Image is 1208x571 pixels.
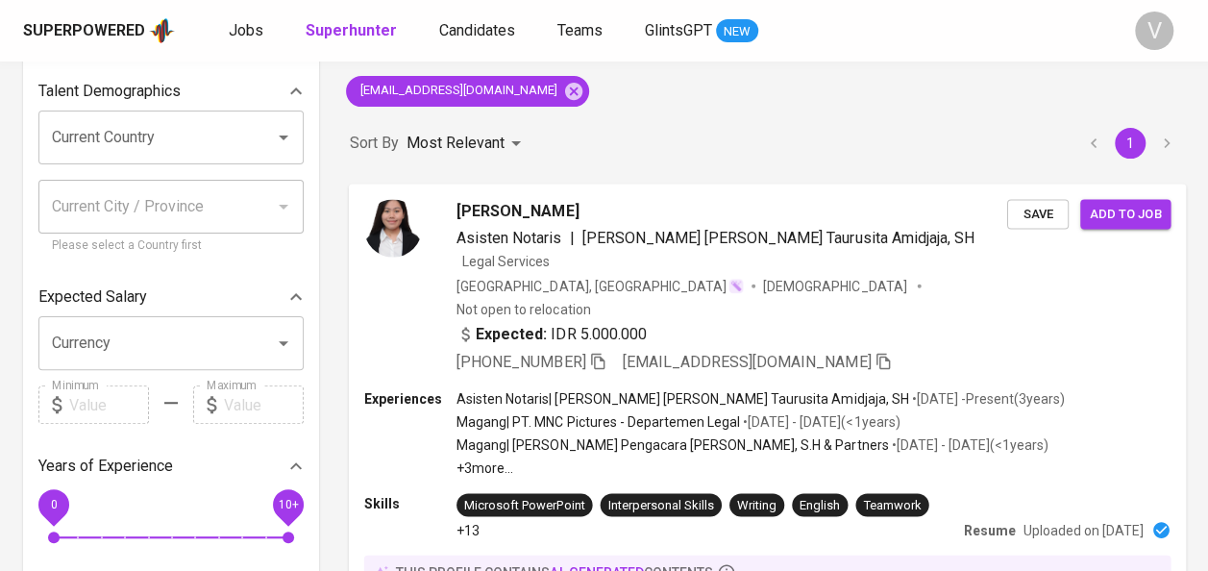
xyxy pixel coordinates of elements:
[38,285,147,309] p: Expected Salary
[1007,199,1069,229] button: Save
[645,19,758,43] a: GlintsGPT NEW
[557,21,603,39] span: Teams
[1115,128,1146,159] button: page 1
[740,412,900,432] p: • [DATE] - [DATE] ( <1 years )
[464,496,584,514] div: Microsoft PowerPoint
[364,199,422,257] img: 8348cd8f86e6eff5da22f73124917353.jpeg
[1075,128,1185,159] nav: pagination navigation
[38,72,304,111] div: Talent Demographics
[350,132,399,155] p: Sort By
[456,322,647,345] div: IDR 5.000.000
[462,253,550,268] span: Legal Services
[456,276,744,295] div: [GEOGRAPHIC_DATA], [GEOGRAPHIC_DATA]
[476,322,547,345] b: Expected:
[863,496,921,514] div: Teamwork
[456,228,561,246] span: Asisten Notaris
[306,19,401,43] a: Superhunter
[763,276,909,295] span: [DEMOGRAPHIC_DATA]
[1090,203,1161,225] span: Add to job
[50,498,57,511] span: 0
[456,199,579,222] span: [PERSON_NAME]
[270,330,297,357] button: Open
[38,278,304,316] div: Expected Salary
[229,21,263,39] span: Jobs
[908,389,1064,409] p: • [DATE] - Present ( 3 years )
[456,459,1065,478] p: +3 more ...
[38,455,173,478] p: Years of Experience
[456,299,590,318] p: Not open to relocation
[439,19,519,43] a: Candidates
[69,385,149,424] input: Value
[581,228,974,246] span: [PERSON_NAME] [PERSON_NAME] Taurusita Amidjaja, SH
[229,19,267,43] a: Jobs
[407,132,505,155] p: Most Relevant
[1023,520,1144,539] p: Uploaded on [DATE]
[456,435,888,455] p: Magang | [PERSON_NAME] Pengacara [PERSON_NAME], S.H & Partners
[623,352,872,370] span: [EMAIL_ADDRESS][DOMAIN_NAME]
[38,80,181,103] p: Talent Demographics
[439,21,515,39] span: Candidates
[645,21,712,39] span: GlintsGPT
[278,498,298,511] span: 10+
[716,22,758,41] span: NEW
[1135,12,1173,50] div: V
[346,76,589,107] div: [EMAIL_ADDRESS][DOMAIN_NAME]
[557,19,606,43] a: Teams
[1017,203,1059,225] span: Save
[224,385,304,424] input: Value
[149,16,175,45] img: app logo
[38,447,304,485] div: Years of Experience
[888,435,1048,455] p: • [DATE] - [DATE] ( <1 years )
[456,352,585,370] span: [PHONE_NUMBER]
[800,496,840,514] div: English
[964,520,1016,539] p: Resume
[364,389,456,409] p: Experiences
[728,278,744,293] img: magic_wand.svg
[52,236,290,256] p: Please select a Country first
[608,496,714,514] div: Interpersonal Skills
[407,126,528,161] div: Most Relevant
[346,82,569,100] span: [EMAIL_ADDRESS][DOMAIN_NAME]
[270,124,297,151] button: Open
[23,20,145,42] div: Superpowered
[23,16,175,45] a: Superpoweredapp logo
[306,21,397,39] b: Superhunter
[1080,199,1171,229] button: Add to job
[456,389,908,409] p: Asisten Notaris | [PERSON_NAME] [PERSON_NAME] Taurusita Amidjaja, SH
[364,493,456,512] p: Skills
[737,496,777,514] div: Writing
[456,412,740,432] p: Magang | PT. MNC Pictures - Departemen Legal
[569,226,574,249] span: |
[456,520,480,539] p: +13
